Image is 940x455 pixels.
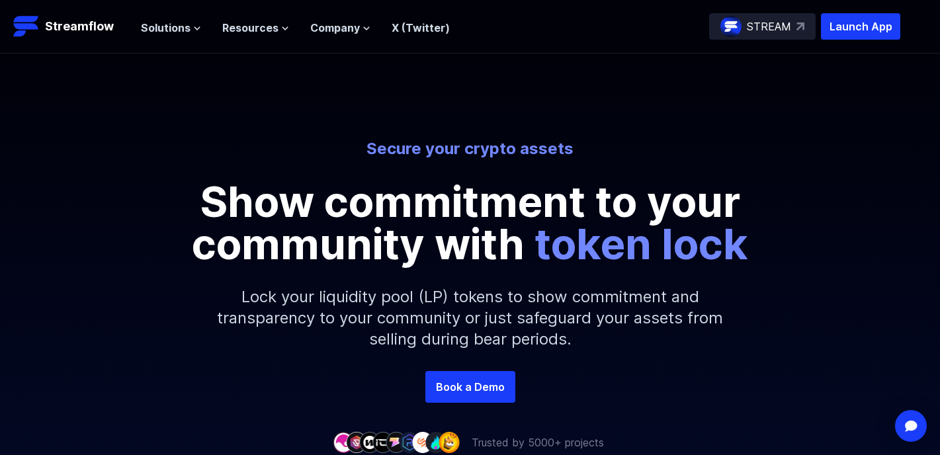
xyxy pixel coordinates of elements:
img: company-9 [439,432,460,452]
a: Streamflow [13,13,128,40]
img: top-right-arrow.svg [796,22,804,30]
a: STREAM [709,13,816,40]
img: streamflow-logo-circle.png [720,16,742,37]
img: Streamflow Logo [13,13,40,40]
img: company-2 [346,432,367,452]
span: Resources [222,20,278,36]
span: Solutions [141,20,191,36]
button: Resources [222,20,289,36]
img: company-6 [399,432,420,452]
p: Streamflow [45,17,114,36]
p: Secure your crypto assets [104,138,837,159]
a: Book a Demo [425,371,515,403]
img: company-3 [359,432,380,452]
p: Lock your liquidity pool (LP) tokens to show commitment and transparency to your community or jus... [186,265,755,371]
img: company-8 [425,432,447,452]
span: token lock [534,218,748,269]
img: company-5 [386,432,407,452]
button: Solutions [141,20,201,36]
button: Launch App [821,13,900,40]
img: company-1 [333,432,354,452]
img: company-7 [412,432,433,452]
a: X (Twitter) [392,21,450,34]
p: Show commitment to your community with [173,181,768,265]
div: Open Intercom Messenger [895,410,927,442]
span: Company [310,20,360,36]
img: company-4 [372,432,394,452]
button: Company [310,20,370,36]
p: Trusted by 5000+ projects [472,434,604,450]
p: STREAM [747,19,791,34]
